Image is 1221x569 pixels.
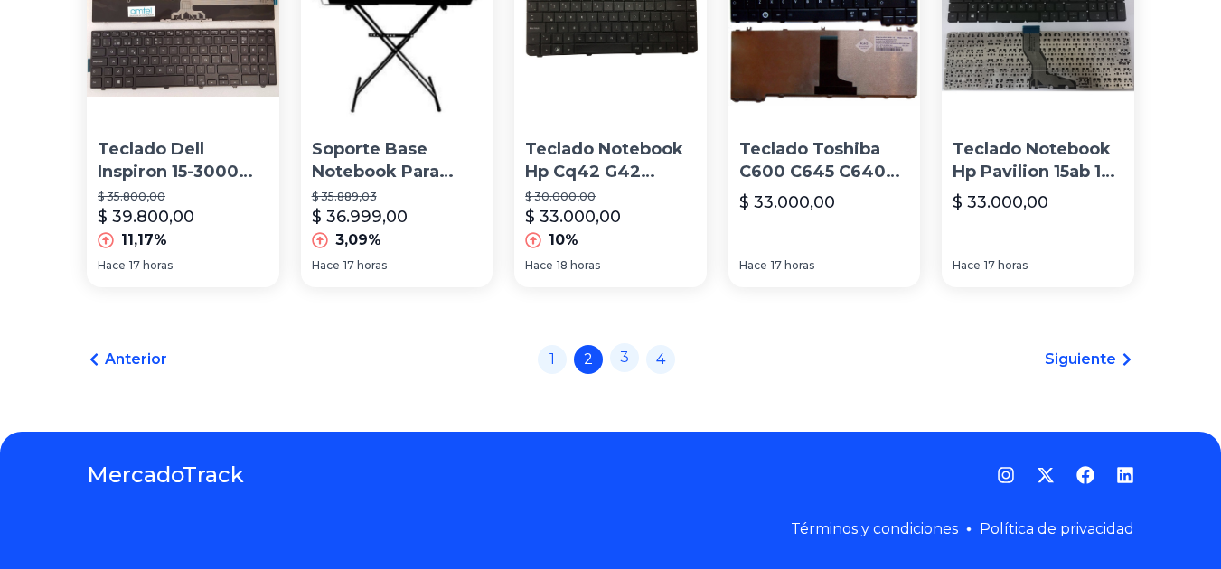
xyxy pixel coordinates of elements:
[343,258,387,273] span: 17 horas
[1076,466,1094,484] a: Facebook
[1116,466,1134,484] a: LinkedIn
[105,349,167,370] span: Anterior
[549,229,578,251] p: 10%
[98,138,268,183] p: Teclado Dell Inspiron 15-3000 3541 3542 3543 5545 5547 5551
[557,258,600,273] span: 18 horas
[997,466,1015,484] a: Instagram
[953,190,1048,215] p: $ 33.000,00
[1037,466,1055,484] a: Twitter
[98,190,268,204] p: $ 35.800,00
[121,229,167,251] p: 11,17%
[1045,349,1134,370] a: Siguiente
[538,345,567,374] a: 1
[525,190,696,204] p: $ 30.000,00
[525,204,621,229] p: $ 33.000,00
[335,229,381,251] p: 3,09%
[739,138,910,183] p: Teclado Toshiba C600 C645 C640 L600 L630 L645 L740 Español
[129,258,173,273] span: 17 horas
[98,204,194,229] p: $ 39.800,00
[312,190,483,204] p: $ 35.889,03
[646,345,675,374] a: 4
[980,520,1134,537] a: Política de privacidad
[312,204,408,229] p: $ 36.999,00
[87,349,167,370] a: Anterior
[1045,349,1116,370] span: Siguiente
[739,190,835,215] p: $ 33.000,00
[98,258,126,273] span: Hace
[525,258,553,273] span: Hace
[984,258,1028,273] span: 17 horas
[610,343,639,372] a: 3
[87,461,244,490] a: MercadoTrack
[953,138,1123,183] p: Teclado Notebook Hp Pavilion 15ab 15-ab 15t 15z 15-au 15-aw
[312,138,483,183] p: Soporte Base Notebook Para Anexar A Soporte De Teclado
[312,258,340,273] span: Hace
[525,138,696,183] p: Teclado Notebook Hp Cq42 G42 Español Nuevos
[739,258,767,273] span: Hace
[953,258,981,273] span: Hace
[771,258,814,273] span: 17 horas
[791,520,958,537] a: Términos y condiciones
